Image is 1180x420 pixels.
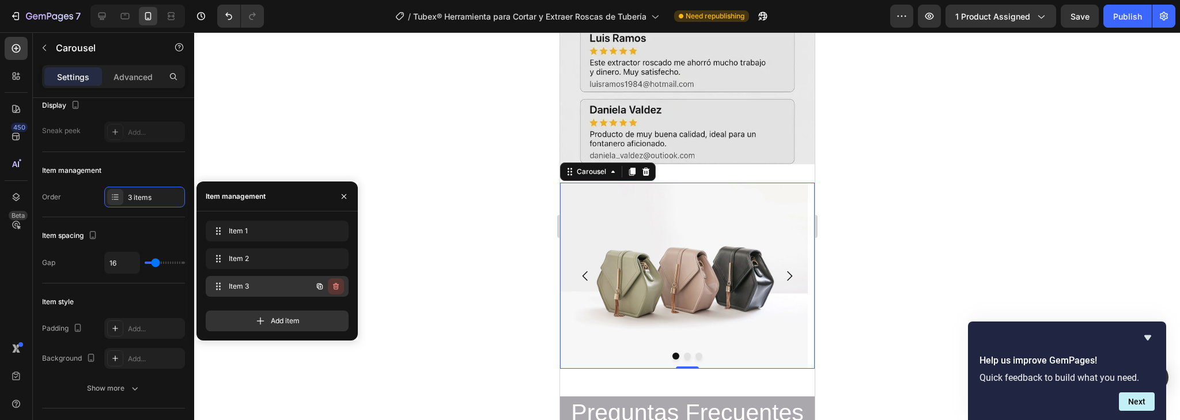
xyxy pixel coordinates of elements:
span: / [408,10,411,22]
button: Save [1061,5,1099,28]
div: 450 [11,123,28,132]
div: Gap [42,258,55,268]
p: Settings [57,71,89,83]
div: Item spacing [42,228,100,244]
span: Add item [271,316,300,326]
div: Order [42,192,61,202]
button: Show more [42,378,185,399]
div: Padding [42,321,85,336]
span: Item 2 [229,253,321,264]
button: 7 [5,5,86,28]
div: Display [42,98,82,113]
span: Tubex® Herramienta para Cortar y Extraer Roscas de Tubería [413,10,646,22]
span: Item 3 [229,281,294,292]
div: Help us improve GemPages! [979,331,1155,411]
button: 1 product assigned [945,5,1056,28]
span: 1 product assigned [955,10,1030,22]
span: Preguntas Frecuentes [11,367,243,393]
div: Item management [42,165,101,176]
h2: Help us improve GemPages! [979,354,1155,368]
div: Item style [42,297,74,307]
p: Advanced [114,71,153,83]
span: Item 1 [229,226,321,236]
input: Auto [105,252,139,273]
span: Need republishing [686,11,744,21]
div: Show more [87,383,141,394]
div: Undo/Redo [217,5,264,28]
div: Item management [206,191,266,202]
div: Sneak peek [42,126,81,136]
p: Carousel [56,41,154,55]
div: 3 items [128,192,182,203]
div: Publish [1113,10,1142,22]
button: Publish [1103,5,1152,28]
p: 7 [75,9,81,23]
button: Next question [1119,392,1155,411]
button: Hide survey [1141,331,1155,345]
p: Quick feedback to build what you need. [979,372,1155,383]
div: Add... [128,324,182,334]
span: Save [1071,12,1090,21]
div: Beta [9,211,28,220]
div: Background [42,351,98,366]
div: Add... [128,354,182,364]
iframe: Design area [560,32,815,420]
